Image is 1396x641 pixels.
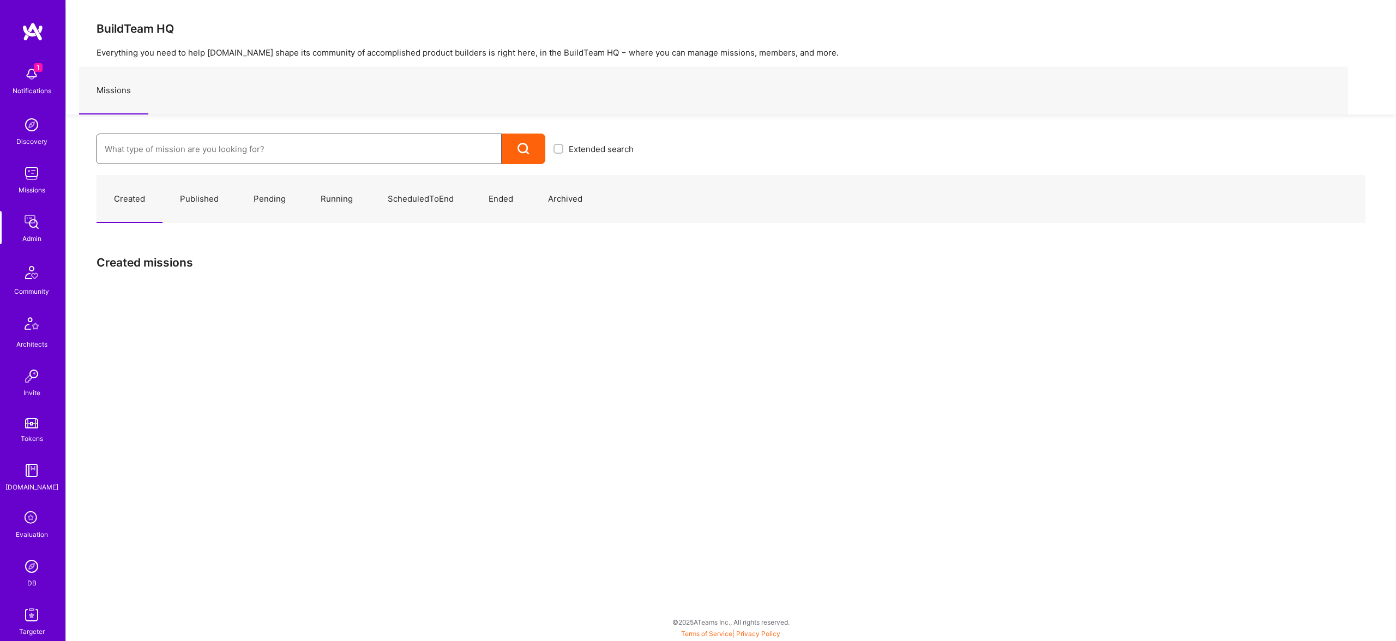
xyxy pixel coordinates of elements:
[21,63,43,85] img: bell
[23,387,40,398] div: Invite
[21,604,43,626] img: Skill Targeter
[21,433,43,444] div: Tokens
[105,135,493,163] input: What type of mission are you looking for?
[25,418,38,428] img: tokens
[303,176,370,223] a: Running
[236,176,303,223] a: Pending
[471,176,531,223] a: Ended
[21,162,43,184] img: teamwork
[19,312,45,338] img: Architects
[21,211,43,233] img: admin teamwork
[736,630,780,638] a: Privacy Policy
[531,176,600,223] a: Archived
[19,626,45,637] div: Targeter
[5,481,58,493] div: [DOMAIN_NAME]
[16,338,47,350] div: Architects
[34,63,43,72] span: 1
[370,176,471,223] a: ScheduledToEnd
[518,143,530,155] i: icon Search
[14,286,49,297] div: Community
[27,577,37,589] div: DB
[21,508,42,529] i: icon SelectionTeam
[163,176,236,223] a: Published
[21,459,43,481] img: guide book
[21,114,43,136] img: discovery
[65,608,1396,636] div: © 2025 ATeams Inc., All rights reserved.
[19,184,45,196] div: Missions
[19,259,45,286] img: Community
[97,176,163,223] a: Created
[21,365,43,387] img: Invite
[13,85,51,96] div: Notifications
[16,136,47,147] div: Discovery
[569,143,634,155] span: Extended search
[22,22,44,41] img: logo
[97,256,1365,269] h3: Created missions
[97,22,1365,35] h3: BuildTeam HQ
[97,47,1365,58] p: Everything you need to help [DOMAIN_NAME] shape its community of accomplished product builders is...
[681,630,732,638] a: Terms of Service
[22,233,41,244] div: Admin
[21,555,43,577] img: Admin Search
[16,529,48,540] div: Evaluation
[681,630,780,638] span: |
[79,67,148,114] a: Missions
